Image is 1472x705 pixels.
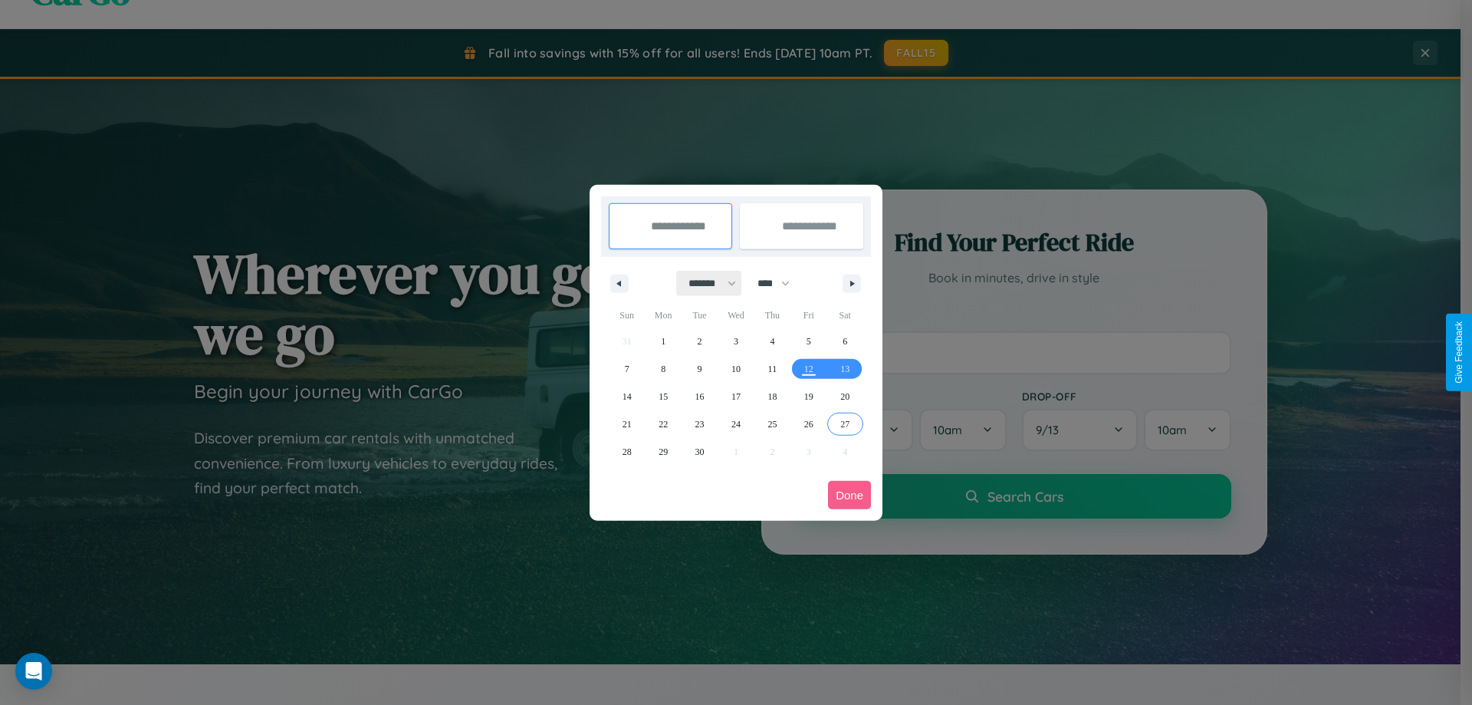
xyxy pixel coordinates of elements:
span: 8 [661,355,665,383]
button: Done [828,481,871,509]
button: 5 [790,328,826,355]
span: Thu [754,303,790,328]
button: 24 [718,410,754,438]
button: 30 [682,438,718,466]
span: Mon [645,303,681,328]
span: 18 [767,383,777,410]
button: 13 [827,355,863,383]
span: 5 [807,328,811,355]
span: 19 [804,383,813,410]
span: Tue [682,303,718,328]
button: 8 [645,355,681,383]
button: 29 [645,438,681,466]
span: 25 [767,410,777,438]
span: 16 [695,383,705,410]
span: 20 [840,383,849,410]
span: 6 [843,328,847,355]
span: 23 [695,410,705,438]
span: 27 [840,410,849,438]
span: 21 [623,410,632,438]
button: 28 [609,438,645,466]
span: 3 [734,328,738,355]
span: Fri [790,303,826,328]
span: 30 [695,438,705,466]
button: 1 [645,328,681,355]
button: 7 [609,355,645,383]
span: 17 [731,383,741,410]
button: 2 [682,328,718,355]
button: 10 [718,355,754,383]
span: 9 [698,355,702,383]
span: 7 [625,355,629,383]
button: 11 [754,355,790,383]
button: 18 [754,383,790,410]
span: Sat [827,303,863,328]
span: 22 [659,410,668,438]
button: 16 [682,383,718,410]
button: 19 [790,383,826,410]
button: 14 [609,383,645,410]
button: 15 [645,383,681,410]
span: Wed [718,303,754,328]
button: 22 [645,410,681,438]
button: 9 [682,355,718,383]
button: 6 [827,328,863,355]
span: 28 [623,438,632,466]
span: 2 [698,328,702,355]
span: 4 [770,328,774,355]
span: 12 [804,355,813,383]
span: 11 [768,355,777,383]
button: 26 [790,410,826,438]
span: 26 [804,410,813,438]
button: 3 [718,328,754,355]
button: 20 [827,383,863,410]
button: 21 [609,410,645,438]
span: 13 [840,355,849,383]
div: Open Intercom Messenger [15,653,52,690]
span: 24 [731,410,741,438]
span: 1 [661,328,665,355]
div: Give Feedback [1454,321,1464,384]
button: 12 [790,355,826,383]
button: 25 [754,410,790,438]
span: 15 [659,383,668,410]
button: 23 [682,410,718,438]
button: 4 [754,328,790,355]
button: 27 [827,410,863,438]
button: 17 [718,383,754,410]
span: 14 [623,383,632,410]
span: 10 [731,355,741,383]
span: 29 [659,438,668,466]
span: Sun [609,303,645,328]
